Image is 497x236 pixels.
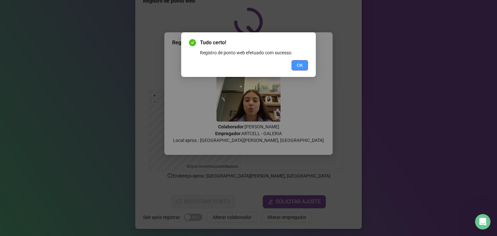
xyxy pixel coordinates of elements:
[292,60,308,70] button: OK
[200,39,308,47] span: Tudo certo!
[475,214,491,230] iframe: Intercom live chat
[189,39,196,46] span: check-circle
[200,49,308,56] div: Registro de ponto web efetuado com sucesso.
[297,62,303,69] span: OK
